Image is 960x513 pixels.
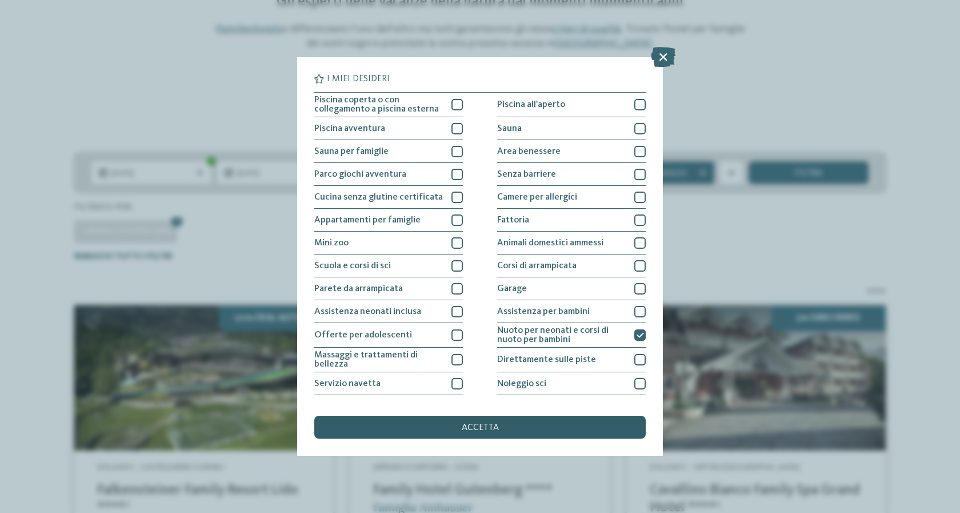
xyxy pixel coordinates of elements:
span: Parete da arrampicata [314,284,403,293]
span: Piscina avventura [314,124,385,133]
span: Sauna [497,124,522,133]
span: Assistenza per bambini [497,307,590,316]
span: Fattoria [497,216,529,225]
span: Corsi di arrampicata [497,261,577,271]
span: Mini zoo [314,238,349,248]
span: I miei desideri [327,74,390,83]
span: Nuoto per neonati e corsi di nuoto per bambini [497,326,626,344]
span: Piscina coperta o con collegamento a piscina esterna [314,96,443,114]
span: Assistenza neonati inclusa [314,307,421,316]
span: Scuola e corsi di sci [314,261,391,271]
span: Garage [497,284,527,293]
span: Noleggio sci [497,379,546,388]
span: accetta [462,423,499,432]
span: Camere per allergici [497,193,577,202]
span: Area benessere [497,147,561,156]
span: Appartamenti per famiglie [314,216,421,225]
span: Offerte per adolescenti [314,331,412,340]
span: Piscina all'aperto [497,100,565,109]
span: Sauna per famiglie [314,147,389,156]
span: Cucina senza glutine certificata [314,193,443,202]
span: Servizio navetta [314,379,381,388]
span: Animali domestici ammessi [497,238,603,248]
span: Direttamente sulle piste [497,355,596,364]
span: Senza barriere [497,170,556,179]
span: Parco giochi avventura [314,170,406,179]
span: Massaggi e trattamenti di bellezza [314,351,443,369]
